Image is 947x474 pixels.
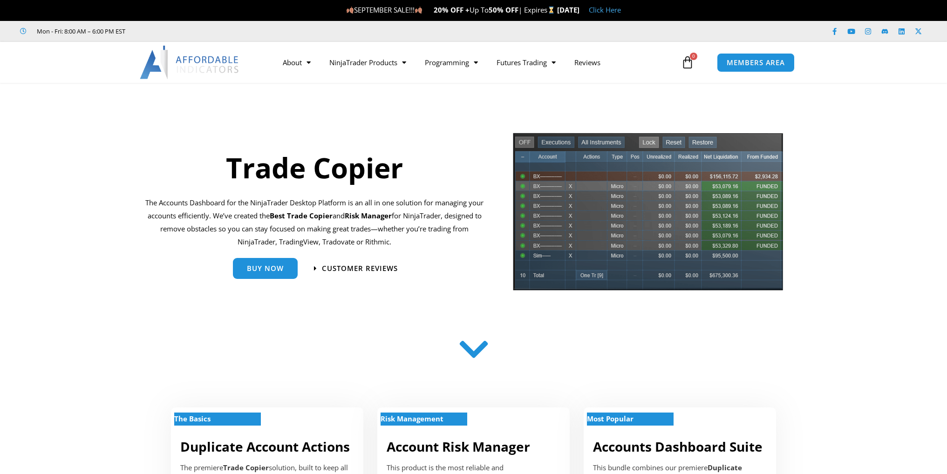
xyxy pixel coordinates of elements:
[512,132,784,298] img: tradecopier | Affordable Indicators – NinjaTrader
[223,463,269,472] strong: Trade Copier
[667,49,708,76] a: 0
[140,46,240,79] img: LogoAI | Affordable Indicators – NinjaTrader
[180,438,350,455] a: Duplicate Account Actions
[34,26,125,37] span: Mon - Fri: 8:00 AM – 6:00 PM EST
[314,265,398,272] a: Customer Reviews
[727,59,785,66] span: MEMBERS AREA
[690,53,697,60] span: 0
[387,438,530,455] a: Account Risk Manager
[587,414,634,423] strong: Most Popular
[717,53,795,72] a: MEMBERS AREA
[138,27,278,36] iframe: Customer reviews powered by Trustpilot
[487,52,565,73] a: Futures Trading
[593,438,763,455] a: Accounts Dashboard Suite
[270,211,333,220] b: Best Trade Copier
[145,196,484,248] p: The Accounts Dashboard for the NinjaTrader Desktop Platform is an all in one solution for managin...
[557,5,579,14] strong: [DATE]
[489,5,518,14] strong: 50% OFF
[347,7,354,14] img: 🍂
[233,258,298,279] a: Buy Now
[273,52,320,73] a: About
[145,148,484,187] h1: Trade Copier
[589,5,621,14] a: Click Here
[548,7,555,14] img: ⌛
[247,265,284,272] span: Buy Now
[322,265,398,272] span: Customer Reviews
[381,414,443,423] strong: Risk Management
[174,414,211,423] strong: The Basics
[345,211,392,220] strong: Risk Manager
[416,52,487,73] a: Programming
[434,5,470,14] strong: 20% OFF +
[415,7,422,14] img: 🍂
[320,52,416,73] a: NinjaTrader Products
[273,52,679,73] nav: Menu
[565,52,610,73] a: Reviews
[346,5,557,14] span: SEPTEMBER SALE!!! Up To | Expires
